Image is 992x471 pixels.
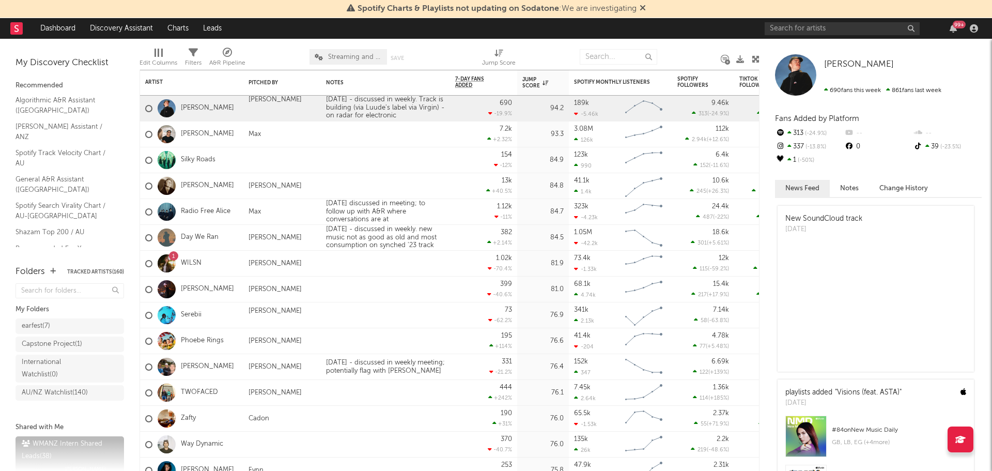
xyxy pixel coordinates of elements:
[22,356,95,381] div: International Watchlist ( 0 )
[574,162,592,169] div: 990
[824,60,894,69] span: [PERSON_NAME]
[716,126,729,132] div: 112k
[694,317,729,324] div: ( )
[492,420,512,427] div: +31 %
[16,147,114,169] a: Spotify Track Velocity Chart / AU
[580,49,657,65] input: Search...
[713,384,729,391] div: 1.36k
[574,317,594,324] div: 2.13k
[522,206,564,218] div: 84.7
[185,57,202,69] div: Filters
[691,239,729,246] div: ( )
[621,277,667,302] svg: Chart title
[209,57,245,69] div: A&R Pipeline
[139,57,177,69] div: Edit Columns
[574,358,588,365] div: 152k
[685,136,729,143] div: ( )
[502,358,512,365] div: 331
[181,285,234,294] a: [PERSON_NAME]
[708,292,727,298] span: +17.9 %
[844,140,912,154] div: 0
[700,266,708,272] span: 115
[712,332,729,339] div: 4.78k
[574,79,652,85] div: Spotify Monthly Listeners
[709,266,727,272] span: -59.2 %
[488,394,512,401] div: +242 %
[500,126,512,132] div: 7.2k
[185,44,202,74] div: Filters
[574,384,591,391] div: 7.45k
[22,438,115,463] div: WMANZ Intern Shared Leads ( 38 )
[698,240,707,246] span: 301
[391,55,404,61] button: Save
[488,446,512,453] div: -40.7 %
[835,389,902,396] a: "Visions (feat. ASTA)"
[713,410,729,417] div: 2.37k
[824,59,894,70] a: [PERSON_NAME]
[574,177,590,184] div: 41.1k
[711,358,729,365] div: 6.69k
[691,446,729,453] div: ( )
[181,181,234,190] a: [PERSON_NAME]
[488,317,512,324] div: -62.2 %
[455,76,497,88] span: 7-Day Fans Added
[181,130,234,139] a: [PERSON_NAME]
[709,111,727,117] span: -24.9 %
[16,174,114,195] a: General A&R Assistant ([GEOGRAPHIC_DATA])
[699,111,707,117] span: 313
[243,234,307,242] div: [PERSON_NAME]
[321,96,450,120] div: [DATE] - discussed in weekly. Track is building (via Luude's label via Virgin) - on radar for ele...
[752,188,791,194] div: ( )
[574,151,588,158] div: 123k
[16,318,124,334] a: earfest(7)
[16,200,114,221] a: Spotify Search Virality Chart / AU-[GEOGRAPHIC_DATA]
[574,214,598,221] div: -4.23k
[160,18,196,39] a: Charts
[711,100,729,107] div: 9.46k
[243,389,307,397] div: [PERSON_NAME]
[775,127,844,140] div: 313
[739,225,791,250] div: 0
[824,87,881,94] span: 690 fans this week
[181,104,234,113] a: [PERSON_NAME]
[574,447,591,453] div: 26k
[243,260,307,268] div: [PERSON_NAME]
[522,102,564,115] div: 94.2
[621,225,667,251] svg: Chart title
[181,311,202,320] a: Serebii
[574,255,591,262] div: 73.4k
[574,126,593,132] div: 3.08M
[574,421,597,428] div: -1.53k
[574,188,592,195] div: 1.4k
[710,163,727,169] span: -11.6 %
[501,332,512,339] div: 195
[696,189,706,194] span: 245
[243,208,266,216] div: Max
[574,410,591,417] div: 65.5k
[243,96,307,104] div: [PERSON_NAME]
[690,188,729,194] div: ( )
[950,24,957,33] button: 99+
[22,320,50,332] div: earfest ( 7 )
[701,421,707,427] span: 55
[243,182,307,190] div: [PERSON_NAME]
[487,291,512,298] div: -40.6 %
[574,369,591,376] div: 347
[522,309,564,322] div: 76.9
[775,115,859,123] span: Fans Added by Platform
[621,199,667,225] svg: Chart title
[249,80,300,86] div: Pitched By
[785,398,902,408] div: [DATE]
[501,151,512,158] div: 154
[574,307,588,313] div: 341k
[778,416,974,465] a: #84onNew Music DailyGB, LB, EG (+4more)
[677,76,714,88] div: Spotify Followers
[181,156,215,164] a: Silky Roads
[522,335,564,347] div: 76.6
[775,154,844,167] div: 1
[243,363,307,371] div: [PERSON_NAME]
[691,291,729,298] div: ( )
[522,387,564,399] div: 76.1
[16,385,124,401] a: AU/NZ Watchlist(140)
[502,177,512,184] div: 13k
